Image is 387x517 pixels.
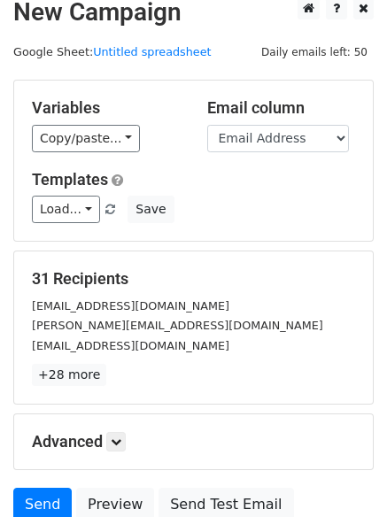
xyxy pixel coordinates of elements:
a: Daily emails left: 50 [255,45,374,58]
a: Copy/paste... [32,125,140,152]
h5: 31 Recipients [32,269,355,289]
a: Load... [32,196,100,223]
small: [PERSON_NAME][EMAIL_ADDRESS][DOMAIN_NAME] [32,319,323,332]
small: [EMAIL_ADDRESS][DOMAIN_NAME] [32,339,229,352]
h5: Advanced [32,432,355,451]
a: Templates [32,170,108,189]
span: Daily emails left: 50 [255,42,374,62]
h5: Variables [32,98,181,118]
h5: Email column [207,98,356,118]
small: [EMAIL_ADDRESS][DOMAIN_NAME] [32,299,229,313]
small: Google Sheet: [13,45,212,58]
button: Save [128,196,174,223]
a: Untitled spreadsheet [93,45,211,58]
iframe: Chat Widget [298,432,387,517]
a: +28 more [32,364,106,386]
